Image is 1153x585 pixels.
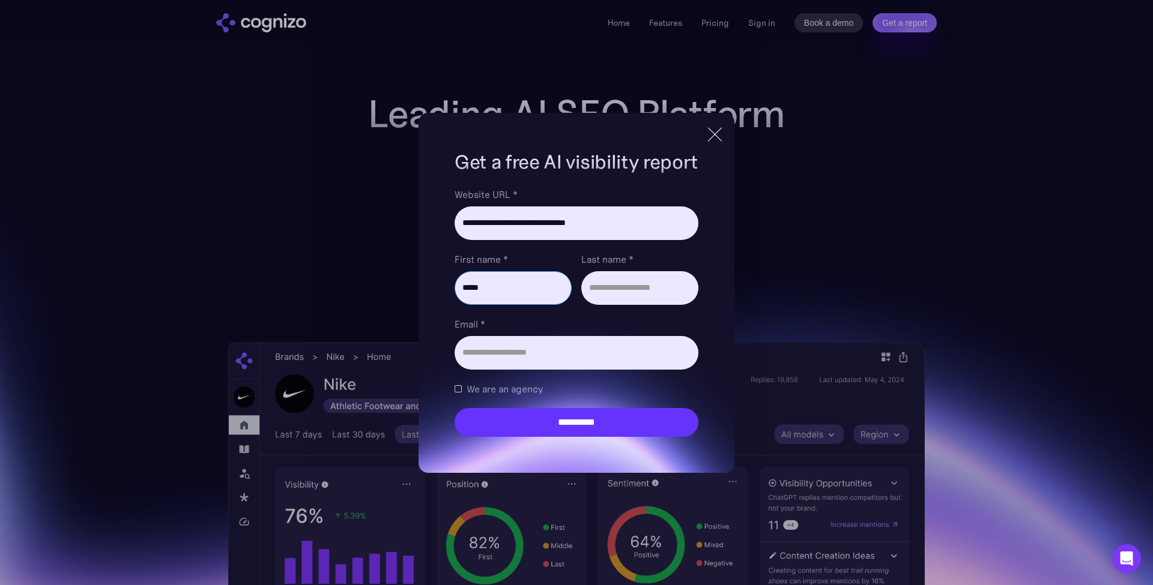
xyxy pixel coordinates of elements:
span: We are an agency [467,382,543,396]
label: Email * [455,317,698,331]
label: Last name * [581,252,698,266]
h1: Get a free AI visibility report [455,149,698,175]
div: Open Intercom Messenger [1112,544,1141,573]
label: Website URL * [455,187,698,202]
label: First name * [455,252,572,266]
form: Brand Report Form [455,187,698,437]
